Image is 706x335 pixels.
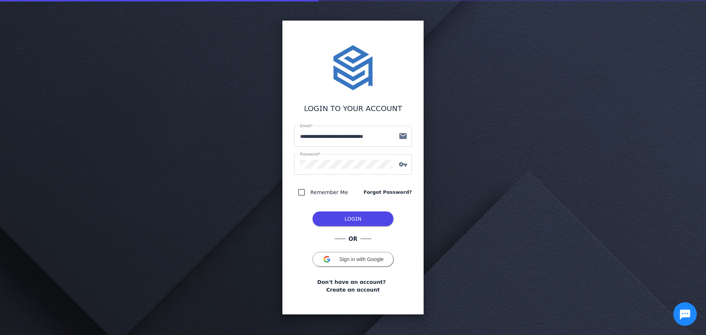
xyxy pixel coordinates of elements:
[346,235,360,243] span: OR
[339,256,384,262] span: Sign in with Google
[313,211,393,226] button: LOG IN
[313,252,393,267] button: Sign in with Google
[329,44,377,91] img: stacktome.svg
[309,188,348,197] label: Remember Me
[300,152,318,156] mat-label: Password
[300,124,311,128] mat-label: Email
[294,103,412,114] div: LOGIN TO YOUR ACCOUNT
[345,216,361,222] span: LOGIN
[326,286,379,294] a: Create an account
[317,278,386,286] span: Don't have an account?
[394,132,412,140] mat-icon: mail
[364,189,412,196] a: Forgot Password?
[394,160,412,169] mat-icon: vpn_key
